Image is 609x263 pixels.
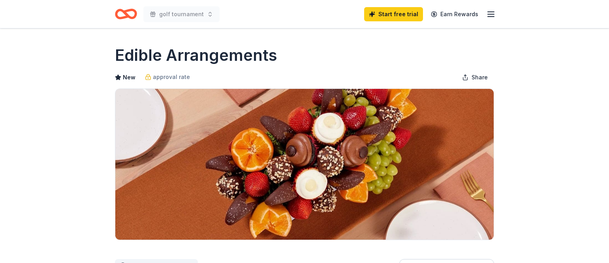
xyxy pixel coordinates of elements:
[123,73,135,82] span: New
[153,72,190,82] span: approval rate
[145,72,190,82] a: approval rate
[115,5,137,23] a: Home
[143,6,220,22] button: golf tournament
[456,70,494,85] button: Share
[472,73,488,82] span: Share
[115,89,494,240] img: Image for Edible Arrangements
[115,44,277,66] h1: Edible Arrangements
[159,9,204,19] span: golf tournament
[364,7,423,21] a: Start free trial
[426,7,483,21] a: Earn Rewards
